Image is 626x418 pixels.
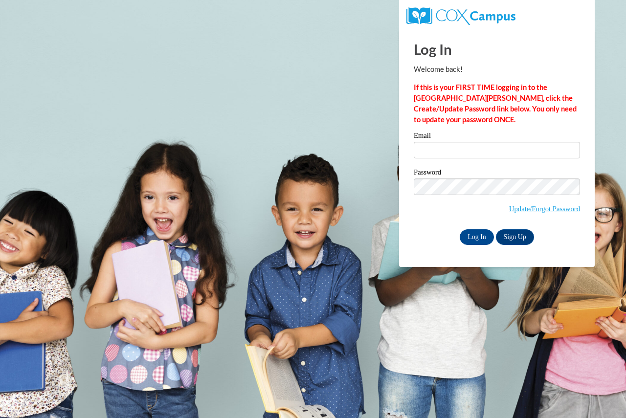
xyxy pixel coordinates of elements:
strong: If this is your FIRST TIME logging in to the [GEOGRAPHIC_DATA][PERSON_NAME], click the Create/Upd... [414,83,577,124]
input: Log In [460,229,494,245]
a: Sign Up [496,229,534,245]
img: COX Campus [406,7,515,25]
label: Password [414,169,580,178]
p: Welcome back! [414,64,580,75]
a: Update/Forgot Password [509,205,580,213]
a: COX Campus [406,11,515,20]
label: Email [414,132,580,142]
h1: Log In [414,39,580,59]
